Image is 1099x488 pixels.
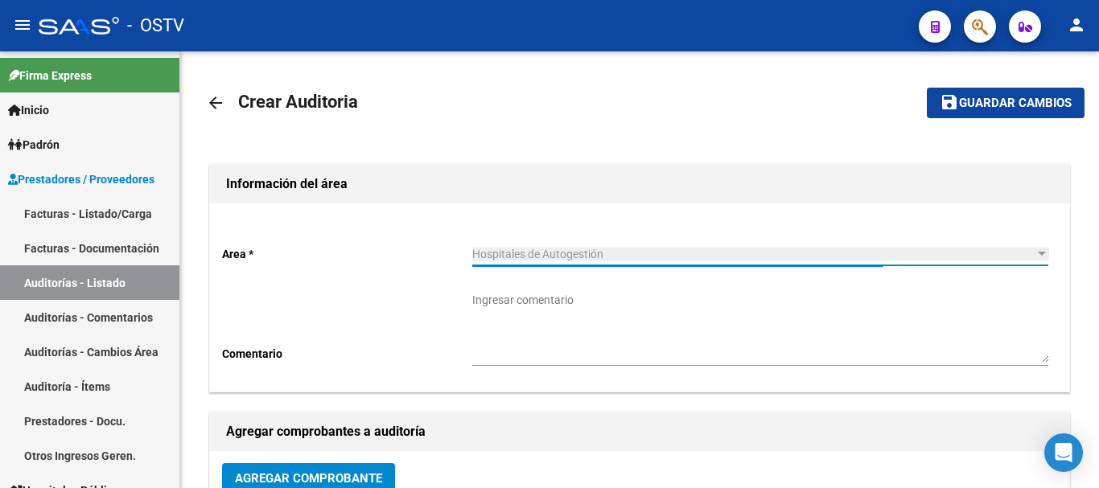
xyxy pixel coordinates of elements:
mat-icon: person [1067,15,1086,35]
span: Hospitales de Autogestión [472,248,603,260]
div: Open Intercom Messenger [1044,433,1083,472]
p: Comentario [222,345,472,363]
p: Area * [222,245,472,263]
span: Agregar Comprobante [235,471,382,486]
span: - OSTV [127,8,184,43]
h1: Agregar comprobantes a auditoría [226,419,1053,445]
span: Guardar cambios [959,96,1072,111]
h1: Información del área [226,171,1053,197]
span: Padrón [8,136,60,154]
span: Prestadores / Proveedores [8,170,154,188]
mat-icon: menu [13,15,32,35]
span: Firma Express [8,67,92,84]
mat-icon: save [940,92,959,112]
span: Inicio [8,101,49,119]
span: Crear Auditoria [238,92,358,112]
button: Guardar cambios [927,88,1085,117]
mat-icon: arrow_back [206,93,225,113]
